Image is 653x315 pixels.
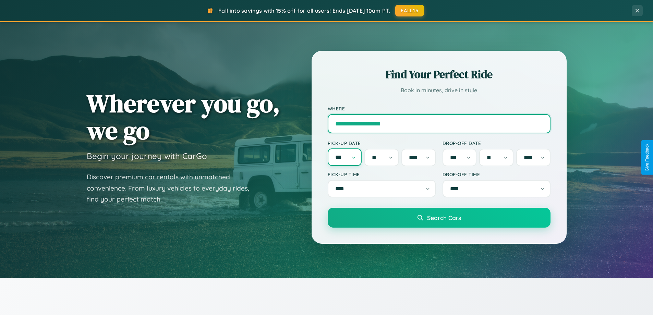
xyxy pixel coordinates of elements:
[395,5,424,16] button: FALL15
[328,106,551,111] label: Where
[328,85,551,95] p: Book in minutes, drive in style
[328,208,551,228] button: Search Cars
[328,140,436,146] label: Pick-up Date
[427,214,461,221] span: Search Cars
[328,171,436,177] label: Pick-up Time
[645,144,650,171] div: Give Feedback
[443,140,551,146] label: Drop-off Date
[87,90,280,144] h1: Wherever you go, we go
[87,151,207,161] h3: Begin your journey with CarGo
[443,171,551,177] label: Drop-off Time
[218,7,390,14] span: Fall into savings with 15% off for all users! Ends [DATE] 10am PT.
[87,171,258,205] p: Discover premium car rentals with unmatched convenience. From luxury vehicles to everyday rides, ...
[328,67,551,82] h2: Find Your Perfect Ride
